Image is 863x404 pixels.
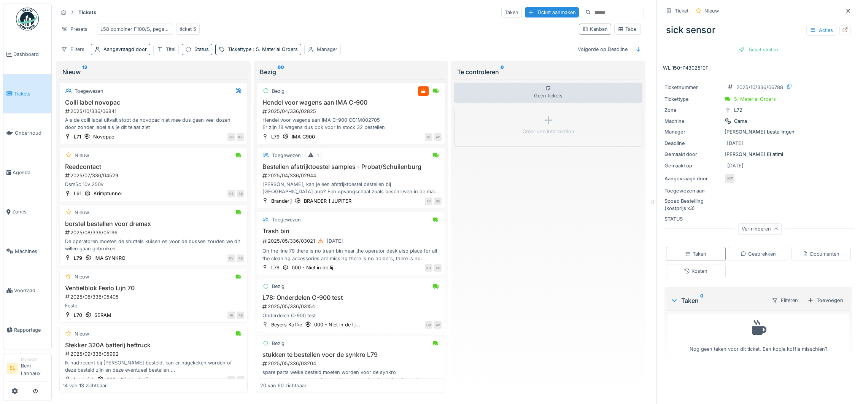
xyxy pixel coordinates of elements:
div: Toegewezen aan [664,187,722,194]
div: Manager [21,356,48,362]
sup: 0 [700,296,704,305]
div: Aangevraagd door [664,175,722,182]
div: Gesprekken [741,250,776,258]
span: Rapportage [14,326,48,334]
div: AB [237,312,244,319]
div: Verminderen [738,224,782,235]
div: L70 [74,312,82,319]
span: Tickets [14,90,48,97]
h3: L78: Onderdelen C-900 test [260,294,442,301]
div: Taken [685,250,706,258]
h3: borstel bestellen voor dremax [63,220,244,227]
a: Onderhoud [3,113,51,153]
div: 2025/08/336/05405 [64,293,244,301]
div: 5. Material Orders [734,95,776,103]
div: Tickettype [228,46,298,53]
h3: Hendel voor wagens aan IMA C-900 [260,99,442,106]
div: Onderdelen C-900 test [260,312,442,319]
div: Krimptunnel [94,190,122,197]
div: Dsm5c 10v 250v [63,181,244,188]
div: IMA SYNKRO [94,254,126,262]
div: Créer une intervention [523,128,574,135]
p: WL 150-P4302510F [663,64,854,72]
div: Presets [58,24,91,35]
a: Zones [3,192,51,232]
span: Onderhoud [15,129,48,137]
h3: Stekker 320A batterij heftruck [63,342,244,349]
div: [DATE] [727,162,744,169]
a: Dashboard [3,35,51,74]
a: Machines [3,232,51,271]
div: Titel [166,46,175,53]
div: Machine [664,118,722,125]
div: Ik had recent bij [PERSON_NAME] besteld, kan er nagekeken worden of deze besteld zijn en deze eve... [63,359,244,374]
div: Ticketnummer [664,84,722,91]
div: Acties [806,25,836,36]
div: BRANDER 1 JUPITER [304,197,351,205]
div: 1 [317,152,319,159]
div: Toevoegen [804,295,846,305]
div: Beyers Koffie [271,321,302,328]
li: Beni Lannaux [21,356,48,380]
div: Taken [671,296,765,305]
div: L79 [74,254,82,262]
div: QS [227,133,235,141]
div: sick sensor [663,20,854,40]
div: L79 [271,133,280,140]
div: 2025/08/336/05196 [64,229,244,236]
strong: Tickets [75,9,99,16]
div: Bezig [260,67,442,76]
div: Hendel voor wagens aan IMA C-900 CC1M002705 Er zijn 18 wagens dus ook voor in stock 32 bestellen [260,116,442,131]
div: Cama [734,118,747,125]
h3: Trash bin [260,227,442,235]
div: Gemaakt op [664,162,722,169]
div: NV [227,254,235,262]
div: SERAM [94,312,111,319]
div: RI [227,312,235,319]
span: : 5. Material Orders [251,46,298,52]
div: KE [725,173,735,184]
div: STATUS [664,215,722,223]
span: Zones [12,208,48,215]
div: Nieuw [75,209,89,216]
div: Ticket [675,7,688,14]
div: L61 [74,190,81,197]
div: 2025/04/336/02944 [262,172,442,179]
div: Nog geen taken voor dit ticket. Een kopje koffie misschien? [672,317,844,353]
h3: Bestellen afstrijktoestel samples - Probat/Schuilenburg [260,163,442,170]
div: Festo [63,302,244,309]
div: KV [237,133,244,141]
div: 2025/09/336/05992 [64,350,244,358]
div: Novopac [93,133,114,140]
div: TV [425,197,432,205]
div: AB [434,133,442,141]
div: AB [434,321,442,329]
div: Documenten [803,250,839,258]
div: Ticket sluiten [736,45,781,55]
div: 20 van 60 zichtbaar [260,382,307,390]
div: Ticket aanmaken [525,7,579,17]
div: Volgorde op Deadline [574,44,631,55]
div: GE [434,264,442,272]
div: Gemaakt door [664,151,722,158]
sup: 0 [501,67,504,76]
div: Kanban [582,25,608,33]
div: Als de colli label uitvalt stopt de novopac niet mee dus gaan veel dozen door zonder label als je... [63,116,244,131]
div: 2025/07/336/04529 [64,172,244,179]
div: [PERSON_NAME], kan je een afstrijktoestel bestellen bij [GEOGRAPHIC_DATA] aub? Een opvangschaal z... [260,181,442,195]
div: 2025/10/336/06788 [736,84,783,91]
div: 2025/10/336/06841 [64,108,244,115]
span: Agenda [13,169,48,176]
div: On the line 79 there is no trash bin near the operator desk also place for all the cleaning acces... [260,247,442,262]
div: 000 - Niet in de lij... [314,321,360,328]
div: Filteren [768,295,801,306]
div: AB [237,254,244,262]
div: Deadline [664,140,722,147]
div: Status [194,46,209,53]
div: Bezig [272,340,284,347]
h3: Colli label novopac [63,99,244,106]
div: KE [227,190,235,197]
div: 2025/05/336/03154 [262,303,442,310]
div: Kosten [684,267,707,275]
div: Taken [501,7,522,18]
